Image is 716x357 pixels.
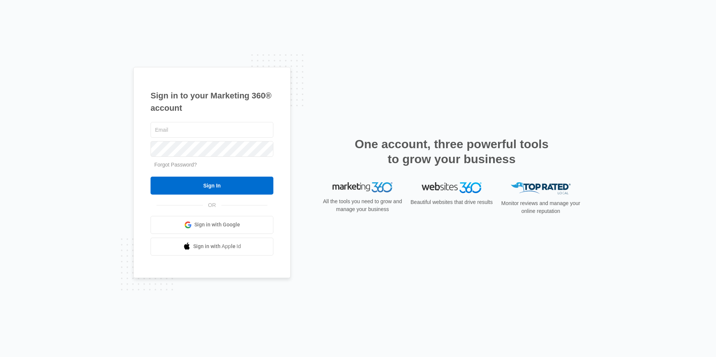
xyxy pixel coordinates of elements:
[151,177,273,195] input: Sign In
[321,198,404,213] p: All the tools you need to grow and manage your business
[352,137,551,167] h2: One account, three powerful tools to grow your business
[154,162,197,168] a: Forgot Password?
[333,182,392,193] img: Marketing 360
[151,89,273,114] h1: Sign in to your Marketing 360® account
[193,242,241,250] span: Sign in with Apple Id
[151,238,273,256] a: Sign in with Apple Id
[194,221,240,229] span: Sign in with Google
[499,199,583,215] p: Monitor reviews and manage your online reputation
[410,198,494,206] p: Beautiful websites that drive results
[203,201,221,209] span: OR
[422,182,482,193] img: Websites 360
[151,122,273,138] input: Email
[151,216,273,234] a: Sign in with Google
[511,182,571,195] img: Top Rated Local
